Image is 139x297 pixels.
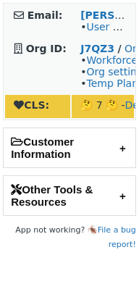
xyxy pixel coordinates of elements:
[3,223,136,252] footer: App not working? 🪳
[28,9,63,21] strong: Email:
[117,43,121,54] strong: /
[4,176,135,215] h2: Other Tools & Resources
[26,43,67,54] strong: Org ID:
[4,128,135,167] h2: Customer Information
[14,99,49,111] strong: CLS:
[80,43,114,54] a: J7QZ3
[98,225,136,249] a: File a bug report!
[72,95,134,118] td: 🤔 7 🤔 -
